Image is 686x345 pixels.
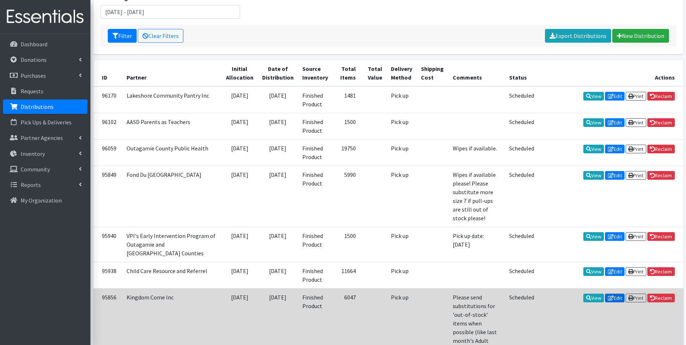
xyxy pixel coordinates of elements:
[298,113,332,139] td: Finished Product
[626,118,646,127] a: Print
[505,139,538,166] td: Scheduled
[3,115,88,129] a: Pick Ups & Deliveries
[93,139,122,166] td: 96059
[545,29,611,43] a: Export Distributions
[298,262,332,288] td: Finished Product
[138,29,183,43] a: Clear Filters
[258,113,298,139] td: [DATE]
[122,60,222,86] th: Partner
[387,86,417,113] td: Pick up
[221,60,257,86] th: Initial Allocation
[583,92,604,101] a: View
[583,145,604,153] a: View
[101,5,240,19] input: January 1, 2011 - December 31, 2011
[647,118,675,127] a: Reclaim
[258,262,298,288] td: [DATE]
[583,118,604,127] a: View
[387,227,417,262] td: Pick up
[332,227,360,262] td: 1500
[332,60,360,86] th: Total Items
[3,99,88,114] a: Distributions
[332,166,360,227] td: 5990
[3,162,88,176] a: Community
[3,193,88,208] a: My Organization
[505,262,538,288] td: Scheduled
[583,294,604,302] a: View
[21,150,45,157] p: Inventory
[21,197,62,204] p: My Organization
[387,60,417,86] th: Delivery Method
[505,60,538,86] th: Status
[3,5,88,29] img: HumanEssentials
[21,72,46,79] p: Purchases
[332,262,360,288] td: 11664
[298,166,332,227] td: Finished Product
[647,171,675,180] a: Reclaim
[221,139,257,166] td: [DATE]
[626,232,646,241] a: Print
[3,84,88,98] a: Requests
[93,227,122,262] td: 95940
[258,86,298,113] td: [DATE]
[583,232,604,241] a: View
[332,86,360,113] td: 1481
[583,267,604,276] a: View
[122,166,222,227] td: Fond Du [GEOGRAPHIC_DATA]
[647,232,675,241] a: Reclaim
[221,166,257,227] td: [DATE]
[3,37,88,51] a: Dashboard
[647,294,675,302] a: Reclaim
[626,92,646,101] a: Print
[448,60,505,86] th: Comments
[122,113,222,139] td: AASD Parents as Teachers
[387,139,417,166] td: Pick up
[3,68,88,83] a: Purchases
[93,113,122,139] td: 96102
[122,262,222,288] td: Child Care Resource and Referrel
[605,171,625,180] a: Edit
[258,139,298,166] td: [DATE]
[605,118,625,127] a: Edit
[417,60,448,86] th: Shipping Cost
[298,86,332,113] td: Finished Product
[3,52,88,67] a: Donations
[21,88,43,95] p: Requests
[21,119,72,126] p: Pick Ups & Deliveries
[21,41,47,48] p: Dashboard
[93,262,122,288] td: 95938
[122,86,222,113] td: Lakeshore Community Pantry Inc
[3,131,88,145] a: Partner Agencies
[647,145,675,153] a: Reclaim
[221,262,257,288] td: [DATE]
[221,227,257,262] td: [DATE]
[21,103,54,110] p: Distributions
[583,171,604,180] a: View
[360,60,387,86] th: Total Value
[21,56,47,63] p: Donations
[108,29,137,43] button: Filter
[448,166,505,227] td: Wipes if available please! Please substitute more size 7 if pull-ups are still out of stock please!
[626,294,646,302] a: Print
[605,232,625,241] a: Edit
[605,267,625,276] a: Edit
[605,294,625,302] a: Edit
[122,139,222,166] td: Outagamie County Public Health
[93,166,122,227] td: 95849
[612,29,669,43] a: New Distribution
[221,86,257,113] td: [DATE]
[122,227,222,262] td: VPI's Early Intervention Program of Outagamie and [GEOGRAPHIC_DATA] Counties
[258,227,298,262] td: [DATE]
[332,113,360,139] td: 1500
[332,139,360,166] td: 19750
[387,113,417,139] td: Pick up
[3,146,88,161] a: Inventory
[539,60,683,86] th: Actions
[626,145,646,153] a: Print
[626,267,646,276] a: Print
[448,139,505,166] td: Wipes if available.
[387,166,417,227] td: Pick up
[21,166,50,173] p: Community
[505,227,538,262] td: Scheduled
[21,181,41,188] p: Reports
[448,227,505,262] td: Pick up date: [DATE]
